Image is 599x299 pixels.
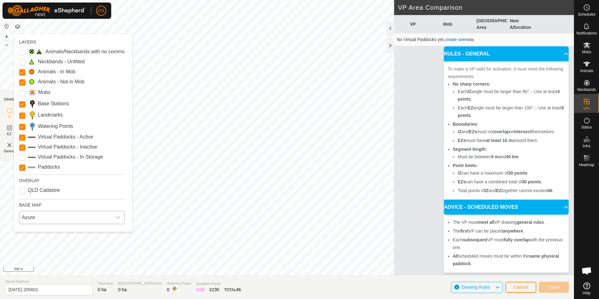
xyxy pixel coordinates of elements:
[582,50,591,54] span: Mobs
[458,187,565,194] li: Total points of and together cannot exceed .
[8,5,86,16] img: Gallagher Logo
[444,215,569,272] p-accordion-content: ADVICE - SCHEDULED MOVES
[496,188,502,193] b: EZ
[474,15,507,34] th: [GEOGRAPHIC_DATA] Area
[118,281,162,286] span: [GEOGRAPHIC_DATA] Area
[7,132,12,136] span: EZ
[167,281,191,286] span: Watering Points
[444,203,518,211] span: ADVICE - SCHEDULED MOVES
[19,175,125,184] div: OVERLAY
[494,129,509,134] b: overlap
[38,123,73,130] label: Watering Points
[45,48,125,55] label: Animals/Neckbands with no comms
[491,154,499,159] b: 5 m
[444,46,569,61] p-accordion-header: RULES - GENERAL
[8,114,11,119] span: IZ
[458,170,461,176] b: IZ
[458,105,564,118] b: 5 points
[38,78,85,86] label: Animals - Not in Mob
[513,285,528,290] span: Cancel
[503,228,523,233] b: anywhere
[38,100,69,108] label: Base Stations
[458,138,466,143] b: EZs
[504,237,529,242] b: fully overlap
[293,267,312,273] a: Contact Us
[6,141,13,149] img: VP
[3,41,10,49] button: –
[394,34,574,46] td: No Virtual Paddocks yet, now.
[98,281,113,286] span: Total Area
[441,15,474,34] th: Mob
[38,68,76,76] label: Animals - In Mob
[200,287,205,292] span: 30
[581,125,592,129] span: Status
[458,129,461,134] b: IZ
[196,281,241,286] span: Available Points
[549,285,559,290] span: Save
[579,163,594,167] span: Heatmap
[118,287,127,292] span: 0 ha
[453,81,491,87] b: No sharp corners:
[577,261,596,280] div: Open chat
[463,237,487,242] b: subsequent
[574,280,599,297] a: Help
[577,88,596,92] span: Neckbands
[453,218,565,226] li: The VP must VP drawing .
[167,287,169,292] span: 0
[5,279,93,284] span: Virtual Paddock
[3,23,10,30] button: Reset Map
[236,287,241,292] span: 46
[453,122,478,127] b: Boundaries:
[507,15,540,34] th: New Allocation
[458,128,565,135] li: and must not or themselves.
[517,220,544,225] b: general rules
[458,153,565,160] li: Must be between and .
[214,287,219,292] span: 30
[539,282,569,293] button: Save
[444,61,569,199] p-accordion-content: RULES - GENERAL
[38,153,103,161] label: Virtual Paddocks - In Storage
[453,252,565,267] li: scheduled moves must be within the .
[460,228,468,233] b: first
[38,143,97,151] label: Virtual Paddocks - Inactive
[19,211,112,224] span: Azure
[522,179,541,184] b: 30 points
[583,107,590,110] span: VPs
[461,285,490,290] span: Drawing Rules
[224,286,241,293] div: TOTAL
[453,147,487,152] b: Segment length:
[453,254,458,259] b: All
[112,211,124,224] div: dropdown trigger
[486,138,512,143] b: at least 10 m
[210,286,219,293] div: EZ
[458,104,565,119] li: Each angle must be larger than 100° – Use at least .
[576,31,597,35] span: Notifications
[4,97,15,102] div: DRAW
[458,88,565,103] li: Each angle must be larger than 80° – Use at least .
[485,188,488,193] b: IZ
[468,89,471,94] b: IZ
[448,66,563,79] span: To make a VP valid for activation, it must meet the following requirements:
[508,170,527,176] b: 30 points
[583,144,590,148] span: Infra
[506,154,518,159] b: 40 km
[28,188,60,193] label: QLD Cadastre
[458,179,466,184] b: EZs
[38,133,93,141] label: Virtual Paddocks - Active
[583,291,591,295] span: Help
[580,69,593,73] span: Animals
[513,129,531,134] b: intersect
[3,33,10,40] button: +
[19,39,125,45] div: LAYERS
[547,188,552,193] b: 46
[445,37,465,42] a: create one
[478,220,494,225] b: meet all
[4,149,15,154] span: Delete
[458,178,565,186] li: can have a combined total of .
[407,15,440,34] th: VP
[578,13,595,16] span: Schedules
[38,111,63,119] label: Landmarks
[468,105,473,110] b: EZ
[262,267,286,273] a: Privacy Policy
[98,287,106,292] span: 0 ha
